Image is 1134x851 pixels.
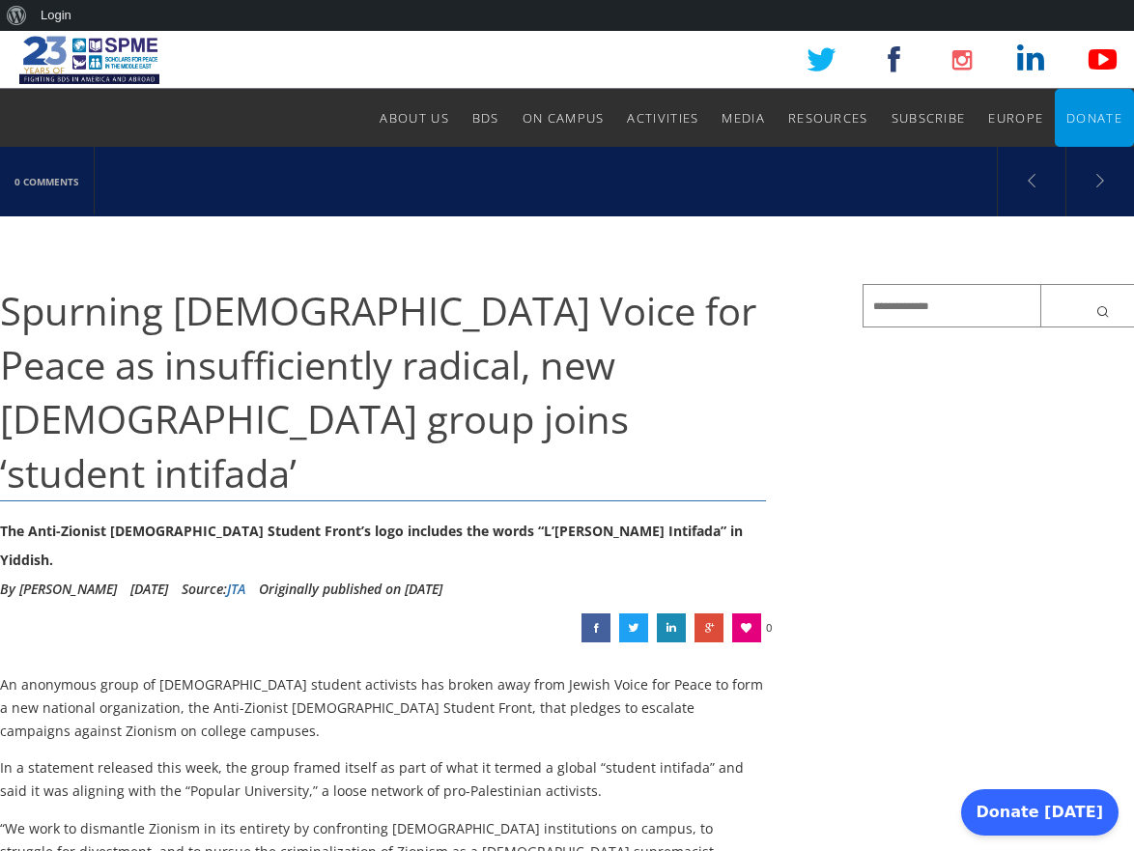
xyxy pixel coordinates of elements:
a: Europe [988,89,1043,147]
span: About Us [380,109,448,127]
li: [DATE] [130,575,168,604]
a: Media [722,89,765,147]
a: BDS [472,89,499,147]
span: Media [722,109,765,127]
span: Donate [1066,109,1122,127]
a: JTA [227,580,245,598]
div: Source: [182,575,245,604]
span: 0 [766,613,772,642]
span: Subscribe [892,109,966,127]
a: On Campus [523,89,605,147]
a: Spurning Jewish Voice for Peace as insufficiently radical, new Jewish group joins ‘student intifada’ [695,613,723,642]
img: SPME [19,31,159,89]
a: Spurning Jewish Voice for Peace as insufficiently radical, new Jewish group joins ‘student intifada’ [657,613,686,642]
a: Donate [1066,89,1122,147]
a: Activities [627,89,698,147]
li: Originally published on [DATE] [259,575,442,604]
span: Activities [627,109,698,127]
span: Europe [988,109,1043,127]
a: Subscribe [892,89,966,147]
a: Spurning Jewish Voice for Peace as insufficiently radical, new Jewish group joins ‘student intifada’ [619,613,648,642]
a: Spurning Jewish Voice for Peace as insufficiently radical, new Jewish group joins ‘student intifada’ [581,613,610,642]
a: Resources [788,89,868,147]
a: About Us [380,89,448,147]
span: On Campus [523,109,605,127]
span: Resources [788,109,868,127]
span: BDS [472,109,499,127]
